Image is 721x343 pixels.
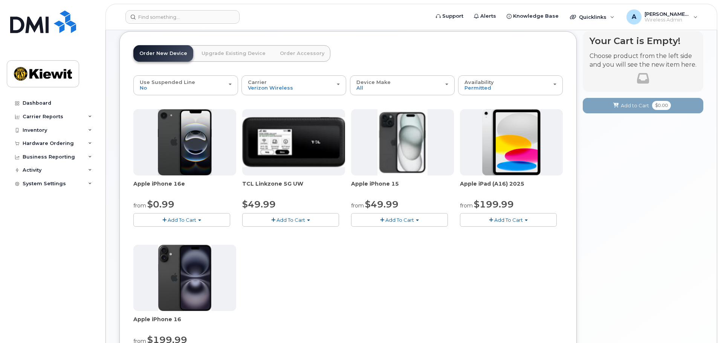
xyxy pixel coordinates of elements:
[621,9,703,24] div: Alicia.Bailey
[460,180,563,195] div: Apple iPad (A16) 2025
[431,9,469,24] a: Support
[276,217,305,223] span: Add To Cart
[242,199,276,210] span: $49.99
[590,52,697,69] p: Choose product from the left side and you will see the new item here.
[513,12,559,20] span: Knowledge Base
[632,12,636,21] span: A
[501,9,564,24] a: Knowledge Base
[458,75,563,95] button: Availability Permitted
[565,9,620,24] div: Quicklinks
[469,9,501,24] a: Alerts
[688,310,715,337] iframe: Messenger Launcher
[645,17,690,23] span: Wireless Admin
[464,79,494,85] span: Availability
[356,79,391,85] span: Device Make
[482,109,541,175] img: ipad_11.png
[242,180,345,195] div: TCL Linkzone 5G UW
[133,180,236,195] div: Apple iPhone 16e
[583,98,703,113] button: Add to Cart $0.00
[133,202,146,209] small: from
[125,10,240,24] input: Find something...
[140,79,195,85] span: Use Suspended Line
[351,213,448,226] button: Add To Cart
[133,213,230,226] button: Add To Cart
[158,109,212,175] img: iphone16e.png
[590,36,697,46] h4: Your Cart is Empty!
[274,45,330,62] a: Order Accessory
[168,217,196,223] span: Add To Cart
[242,213,339,226] button: Add To Cart
[442,12,463,20] span: Support
[140,85,147,91] span: No
[652,101,671,110] span: $0.00
[356,85,363,91] span: All
[196,45,272,62] a: Upgrade Existing Device
[248,85,293,91] span: Verizon Wireless
[621,102,649,109] span: Add to Cart
[480,12,496,20] span: Alerts
[460,202,473,209] small: from
[133,45,193,62] a: Order New Device
[474,199,514,210] span: $199.99
[158,245,211,311] img: iphone_16_plus.png
[365,199,399,210] span: $49.99
[460,213,557,226] button: Add To Cart
[147,199,174,210] span: $0.99
[494,217,523,223] span: Add To Cart
[242,117,345,167] img: linkzone5g.png
[377,109,428,175] img: iphone15.jpg
[579,14,606,20] span: Quicklinks
[350,75,455,95] button: Device Make All
[133,316,236,331] div: Apple iPhone 16
[351,180,454,195] div: Apple iPhone 15
[385,217,414,223] span: Add To Cart
[133,75,238,95] button: Use Suspended Line No
[248,79,267,85] span: Carrier
[241,75,346,95] button: Carrier Verizon Wireless
[351,202,364,209] small: from
[645,11,690,17] span: [PERSON_NAME].[PERSON_NAME]
[464,85,491,91] span: Permitted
